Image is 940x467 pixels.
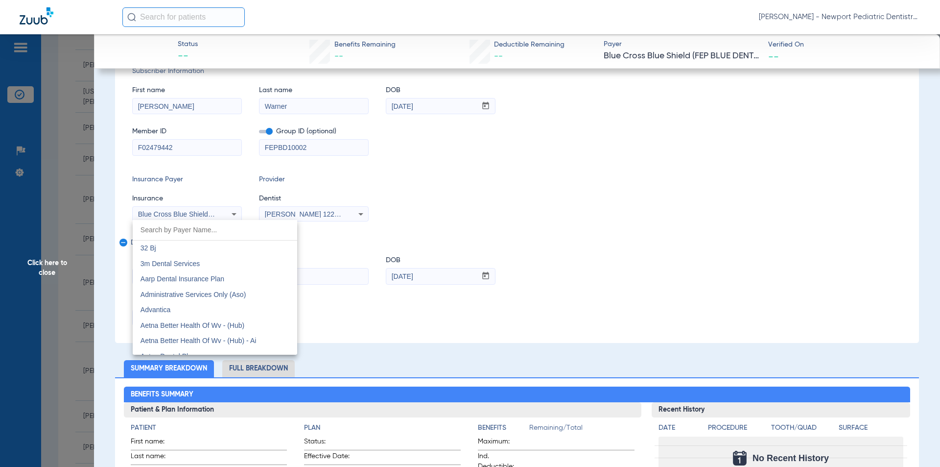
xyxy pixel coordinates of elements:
span: Aetna Better Health Of Wv - (Hub) - Ai [141,337,257,344]
span: Administrative Services Only (Aso) [141,291,246,298]
span: Aarp Dental Insurance Plan [141,275,224,283]
span: Aetna Dental Plans [141,352,199,360]
span: Aetna Better Health Of Wv - (Hub) [141,321,244,329]
span: Advantica [141,306,170,314]
iframe: Chat Widget [891,420,940,467]
span: 32 Bj [141,244,156,252]
span: 3m Dental Services [141,260,200,268]
input: dropdown search [133,220,297,240]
